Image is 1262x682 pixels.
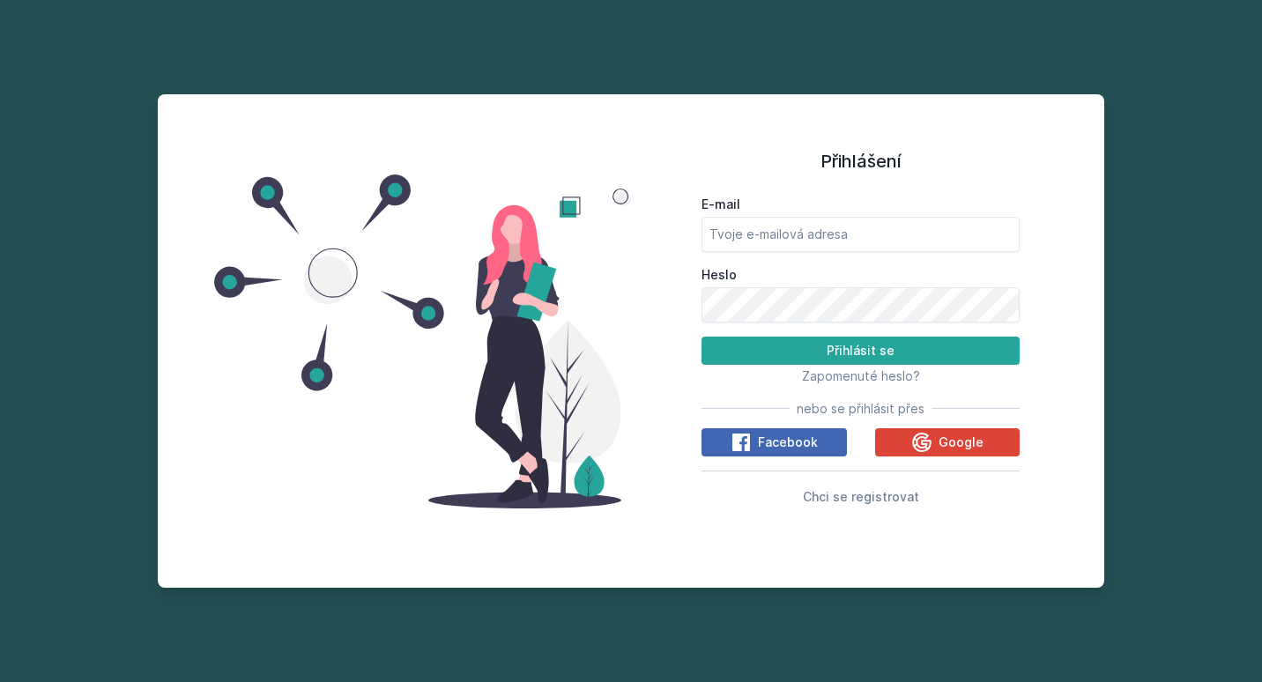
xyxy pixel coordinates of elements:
[702,217,1020,252] input: Tvoje e-mailová adresa
[802,368,920,383] span: Zapomenuté heslo?
[702,266,1020,284] label: Heslo
[803,486,919,507] button: Chci se registrovat
[702,196,1020,213] label: E-mail
[803,489,919,504] span: Chci se registrovat
[702,337,1020,365] button: Přihlásit se
[702,148,1020,174] h1: Přihlášení
[875,428,1021,456] button: Google
[758,434,818,451] span: Facebook
[939,434,984,451] span: Google
[797,400,924,418] span: nebo se přihlásit přes
[702,428,847,456] button: Facebook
